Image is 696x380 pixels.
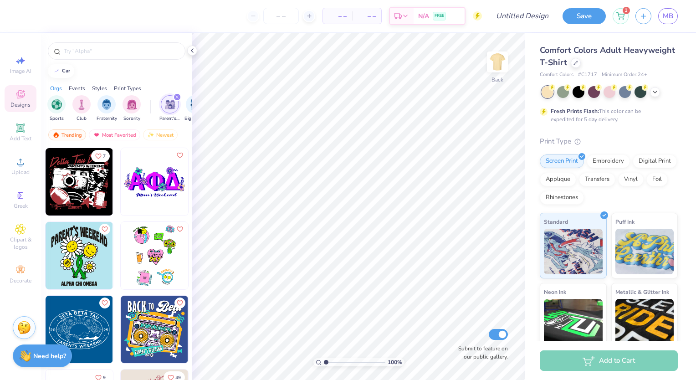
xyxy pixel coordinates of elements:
div: filter for Sorority [123,95,141,122]
img: Newest.gif [147,132,154,138]
span: Greek [14,202,28,210]
img: 1e5bf4ef-526b-4ce1-8c7a-46c82c70ba81 [46,148,113,216]
img: Sorority Image [127,99,137,110]
input: – – [263,8,299,24]
img: most_fav.gif [93,132,100,138]
span: Image AI [10,67,31,75]
span: # C1717 [578,71,597,79]
span: Sorority [123,115,140,122]
strong: Need help? [33,352,66,360]
div: Foil [646,173,668,186]
img: 34f200a6-bf4c-4123-9aeb-4f0dbace30e9 [113,222,180,289]
label: Submit to feature on our public gallery. [453,344,508,361]
img: 8678ffbb-30d5-4064-9671-050c402b357b [113,296,180,363]
img: Metallic & Glitter Ink [615,299,674,344]
div: car [62,68,70,73]
a: MB [658,8,678,24]
button: Save [563,8,606,24]
img: 0c4e142a-2bd5-46db-a34d-e53befaae76a [46,296,113,363]
button: filter button [159,95,180,122]
div: Digital Print [633,154,677,168]
div: filter for Sports [47,95,66,122]
strong: Fresh Prints Flash: [551,108,599,115]
img: Standard [544,229,603,274]
span: Big Little Reveal [184,115,205,122]
img: aacd5d62-0ffa-4d7d-9eb9-cdbef8c937ff [188,296,255,363]
img: Neon Ink [544,299,603,344]
div: Applique [540,173,576,186]
img: d284e217-c8c5-4b48-a3b1-1bc63c97db4e [113,148,180,216]
span: Fraternity [97,115,117,122]
input: Try "Alpha" [63,46,179,56]
span: 9 [103,375,106,380]
span: Upload [11,169,30,176]
span: N/A [418,11,429,21]
button: Like [99,224,110,235]
span: FREE [435,13,444,19]
img: 240033b1-f3a0-49fc-a7d6-514574a9b873 [121,296,188,363]
button: filter button [97,95,117,122]
div: filter for Club [72,95,91,122]
div: This color can be expedited for 5 day delivery. [551,107,663,123]
div: filter for Parent's Weekend [159,95,180,122]
div: Orgs [50,84,62,92]
span: 100 % [388,358,402,366]
button: car [48,64,74,78]
div: Trending [48,129,86,140]
span: 7 [103,154,106,159]
img: c2341497-4440-4584-89d8-480b64715d62 [188,222,255,289]
div: Vinyl [618,173,644,186]
button: filter button [47,95,66,122]
button: Like [174,224,185,235]
div: filter for Fraternity [97,95,117,122]
span: MB [663,11,673,21]
div: Styles [92,84,107,92]
button: filter button [123,95,141,122]
div: Embroidery [587,154,630,168]
div: Newest [143,129,178,140]
img: cbfa5eab-1ea3-472a-9a0d-9bca3ee8cce6 [121,148,188,216]
div: filter for Big Little Reveal [184,95,205,122]
img: 63234854-4bd9-4a3a-a905-e1896554c16e [188,148,255,216]
span: – – [328,11,347,21]
span: Add Text [10,135,31,142]
span: Parent's Weekend [159,115,180,122]
img: Puff Ink [615,229,674,274]
button: Like [174,150,185,161]
div: Events [69,84,85,92]
button: filter button [72,95,91,122]
img: trending.gif [52,132,60,138]
div: Rhinestones [540,191,584,205]
button: filter button [184,95,205,122]
span: Comfort Colors [540,71,573,79]
span: Sports [50,115,64,122]
button: Like [99,298,110,308]
span: Metallic & Glitter Ink [615,287,669,297]
img: 4e197130-ba67-4bcf-907f-cb1112a6b877 [121,222,188,289]
img: trend_line.gif [53,68,60,74]
img: 979a0a07-53f7-4bf5-877e-93fd78847ea0 [46,222,113,289]
span: 1 [623,7,630,14]
span: Designs [10,101,31,108]
div: Transfers [579,173,615,186]
button: Like [91,150,110,162]
span: Standard [544,217,568,226]
span: Minimum Order: 24 + [602,71,647,79]
span: Puff Ink [615,217,635,226]
img: Big Little Reveal Image [190,99,200,110]
div: Back [491,76,503,84]
span: Decorate [10,277,31,284]
div: Print Types [114,84,141,92]
img: Sports Image [51,99,62,110]
span: – – [358,11,376,21]
div: Most Favorited [89,129,140,140]
span: 49 [175,375,181,380]
span: Comfort Colors Adult Heavyweight T-Shirt [540,45,675,68]
span: Club [77,115,87,122]
img: Club Image [77,99,87,110]
input: Untitled Design [489,7,556,25]
span: Neon Ink [544,287,566,297]
button: Like [174,298,185,308]
img: Parent's Weekend Image [165,99,175,110]
div: Screen Print [540,154,584,168]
